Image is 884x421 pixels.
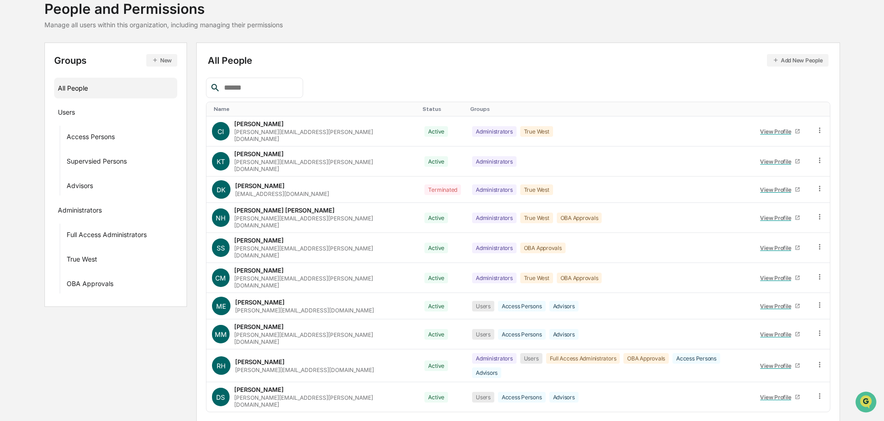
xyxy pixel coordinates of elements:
div: Active [424,301,448,311]
span: DS [216,393,225,401]
div: Active [424,329,448,340]
div: [EMAIL_ADDRESS][DOMAIN_NAME] [235,190,329,197]
a: View Profile [756,124,804,139]
div: 🗄️ [67,117,75,125]
div: Active [424,392,448,403]
div: OBA Approvals [520,243,566,253]
div: View Profile [760,186,795,193]
div: [PERSON_NAME][EMAIL_ADDRESS][PERSON_NAME][DOMAIN_NAME] [234,245,413,259]
div: Toggle SortBy [214,106,416,112]
div: Groups [54,54,178,67]
span: CM [215,274,226,282]
div: [PERSON_NAME] [234,237,284,244]
div: View Profile [760,244,795,251]
div: View Profile [760,275,795,281]
div: [PERSON_NAME][EMAIL_ADDRESS][PERSON_NAME][DOMAIN_NAME] [234,394,413,408]
button: New [146,54,177,67]
img: 1746055101610-c473b297-6a78-478c-a979-82029cc54cd1 [9,71,26,87]
div: OBA Approvals [623,353,669,364]
a: View Profile [756,183,804,197]
div: We're available if you need us! [31,80,117,87]
div: Active [424,126,448,137]
div: View Profile [760,303,795,310]
div: 🔎 [9,135,17,142]
div: [PERSON_NAME] [PERSON_NAME] [234,207,335,214]
div: OBA Approvals [557,273,602,283]
div: Advisors [549,301,579,311]
div: View Profile [760,362,795,369]
a: 🖐️Preclearance [6,113,63,129]
a: View Profile [756,271,804,285]
div: True West [520,273,553,283]
a: 🗄️Attestations [63,113,118,129]
div: Users [472,392,494,403]
div: [PERSON_NAME][EMAIL_ADDRESS][PERSON_NAME][DOMAIN_NAME] [234,275,413,289]
div: Advisors [549,392,579,403]
a: View Profile [756,154,804,169]
span: RH [217,362,225,370]
div: Terminated [424,184,461,195]
span: Pylon [92,157,112,164]
div: [PERSON_NAME] [235,299,285,306]
div: Administrators [472,213,517,223]
div: Start new chat [31,71,152,80]
div: Administrators [58,206,102,217]
span: Attestations [76,116,115,126]
div: Advisors [549,329,579,340]
div: Access Persons [67,133,115,144]
span: DK [217,186,225,194]
div: 🖐️ [9,117,17,125]
div: True West [520,213,553,223]
div: Users [520,353,542,364]
div: [PERSON_NAME][EMAIL_ADDRESS][PERSON_NAME][DOMAIN_NAME] [234,159,413,172]
div: [PERSON_NAME][EMAIL_ADDRESS][PERSON_NAME][DOMAIN_NAME] [234,128,413,142]
div: [PERSON_NAME] [234,267,284,274]
a: View Profile [756,299,804,313]
div: View Profile [760,158,795,165]
div: Manage all users within this organization, including managing their permissions [44,21,283,29]
a: View Profile [756,327,804,342]
a: Powered byPylon [65,156,112,164]
a: View Profile [756,211,804,225]
a: View Profile [756,241,804,255]
div: Toggle SortBy [423,106,463,112]
span: NH [216,214,225,222]
a: View Profile [756,359,804,373]
div: View Profile [760,128,795,135]
div: Toggle SortBy [754,106,806,112]
p: How can we help? [9,19,168,34]
span: ME [216,302,226,310]
div: View Profile [760,394,795,401]
a: 🔎Data Lookup [6,130,62,147]
div: Administrators [472,184,517,195]
div: Active [424,213,448,223]
div: [PERSON_NAME] [235,358,285,366]
div: View Profile [760,214,795,221]
div: Users [472,301,494,311]
div: True West [67,255,97,266]
div: [PERSON_NAME] [234,323,284,330]
div: Administrators [472,243,517,253]
div: Full Access Administrators [546,353,620,364]
div: Supervsied Persons [67,157,127,168]
div: Access Persons [498,301,546,311]
a: View Profile [756,390,804,404]
button: Add New People [767,54,828,67]
div: Administrators [472,273,517,283]
div: OBA Approvals [67,280,113,291]
div: Toggle SortBy [817,106,826,112]
div: Full Access Administrators [67,231,147,242]
div: [PERSON_NAME][EMAIL_ADDRESS][PERSON_NAME][DOMAIN_NAME] [234,215,413,229]
div: Access Persons [498,329,546,340]
div: Active [424,360,448,371]
div: All People [208,54,828,67]
div: View Profile [760,331,795,338]
div: [PERSON_NAME][EMAIL_ADDRESS][PERSON_NAME][DOMAIN_NAME] [234,331,413,345]
div: True West [520,126,553,137]
div: All People [58,80,174,96]
div: [PERSON_NAME] [234,150,284,158]
div: [PERSON_NAME][EMAIL_ADDRESS][DOMAIN_NAME] [235,307,374,314]
span: CI [218,128,224,135]
div: Administrators [472,353,517,364]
